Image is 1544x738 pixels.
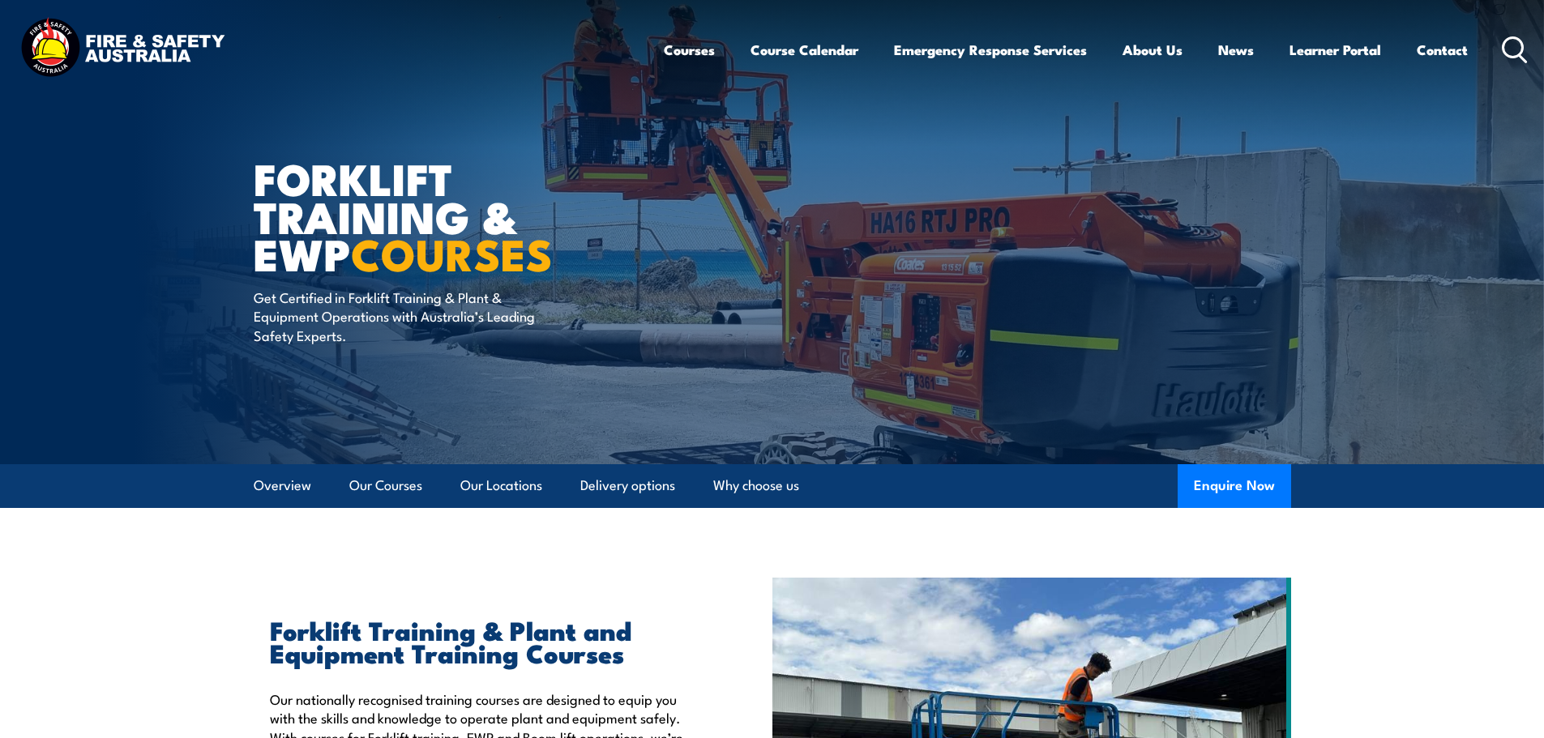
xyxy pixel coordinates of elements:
a: Delivery options [580,464,675,507]
a: Emergency Response Services [894,28,1087,71]
a: Our Locations [460,464,542,507]
a: About Us [1123,28,1183,71]
a: Our Courses [349,464,422,507]
a: Overview [254,464,311,507]
a: Why choose us [713,464,799,507]
a: News [1218,28,1254,71]
button: Enquire Now [1178,464,1291,508]
p: Get Certified in Forklift Training & Plant & Equipment Operations with Australia’s Leading Safety... [254,288,550,344]
h1: Forklift Training & EWP [254,159,654,272]
strong: COURSES [351,219,553,286]
a: Course Calendar [751,28,858,71]
a: Courses [664,28,715,71]
h2: Forklift Training & Plant and Equipment Training Courses [270,618,698,663]
a: Learner Portal [1290,28,1381,71]
a: Contact [1417,28,1468,71]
